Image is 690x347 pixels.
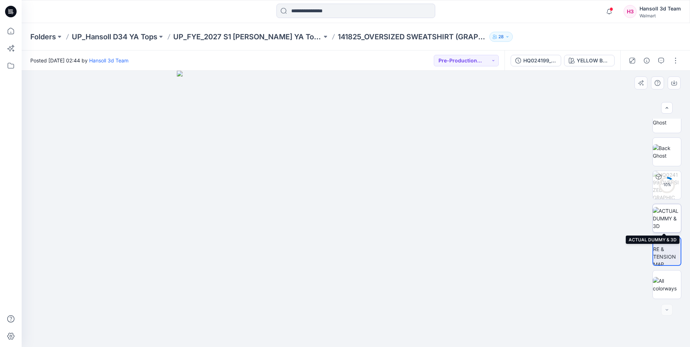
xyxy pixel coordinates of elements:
[30,32,56,42] a: Folders
[653,111,681,126] img: Front Ghost
[177,71,534,347] img: eyJhbGciOiJIUzI1NiIsImtpZCI6IjAiLCJzbHQiOiJzZXMiLCJ0eXAiOiJKV1QifQ.eyJkYXRhIjp7InR5cGUiOiJzdG9yYW...
[577,57,610,65] div: YELLOW BREEZE
[653,207,681,230] img: ACTUAL DUMMY & 3D
[489,32,513,42] button: 28
[653,238,681,265] img: PRESSURE & TENSION MAP
[511,55,561,66] button: HQ024199_OVERSIZED GRAPHIC SWEATSHIRT
[653,171,681,199] img: HQ024199_OVERSIZED GRAPHIC SWEATSHIRT YELLOW BREEZE
[498,33,504,41] p: 28
[658,182,676,188] div: 10 %
[338,32,486,42] p: 141825_OVERSIZED SWEATSHIRT (GRAPHIC)
[72,32,157,42] a: UP_Hansoll D34 YA Tops
[30,57,128,64] span: Posted [DATE] 02:44 by
[639,4,681,13] div: Hansoll 3d Team
[624,5,637,18] div: H3
[641,55,652,66] button: Details
[173,32,322,42] a: UP_FYE_2027 S1 [PERSON_NAME] YA Tops and Dresses
[89,57,128,63] a: Hansoll 3d Team
[639,13,681,18] div: Walmart
[653,144,681,159] img: Back Ghost
[564,55,615,66] button: YELLOW BREEZE
[523,57,556,65] div: HQ024199_OVERSIZED GRAPHIC SWEATSHIRT
[653,277,681,292] img: All colorways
